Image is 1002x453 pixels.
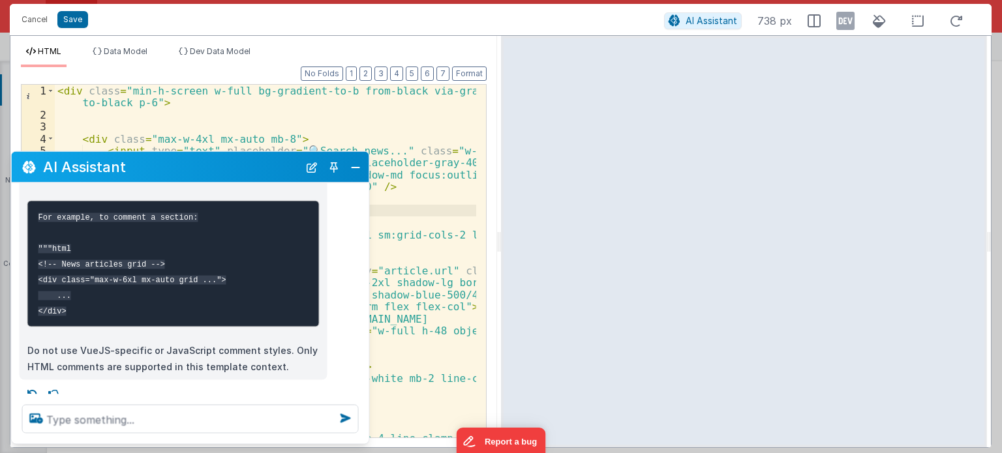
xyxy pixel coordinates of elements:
[38,213,226,316] code: For example, to comment a section: """html <!-- News articles grid --> <div class="max-w-6xl mx-a...
[374,66,387,81] button: 3
[303,158,321,176] button: New Chat
[190,46,250,56] span: Dev Data Model
[325,158,343,176] button: Toggle Pin
[22,121,55,132] div: 3
[436,66,449,81] button: 7
[22,109,55,121] div: 2
[359,66,372,81] button: 2
[22,85,55,109] div: 1
[43,159,299,175] h2: AI Assistant
[57,11,88,28] button: Save
[15,10,54,29] button: Cancel
[22,133,55,145] div: 4
[664,12,742,29] button: AI Assistant
[301,66,343,81] button: No Folds
[686,15,737,26] span: AI Assistant
[421,66,434,81] button: 6
[346,66,357,81] button: 1
[22,145,55,193] div: 5
[390,66,403,81] button: 4
[406,66,418,81] button: 5
[757,13,792,29] span: 738 px
[27,343,320,375] p: Do not use VueJS-specific or JavaScript comment styles. Only HTML comments are supported in this ...
[104,46,147,56] span: Data Model
[452,66,487,81] button: Format
[347,158,364,176] button: Close
[38,46,61,56] span: HTML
